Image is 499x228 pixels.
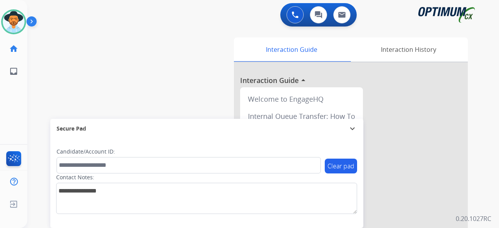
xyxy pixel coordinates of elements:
img: avatar [3,11,25,33]
span: Secure Pad [57,125,86,133]
div: Internal Queue Transfer: How To [243,108,360,125]
mat-icon: inbox [9,67,18,76]
mat-icon: home [9,44,18,53]
div: Welcome to EngageHQ [243,90,360,108]
p: 0.20.1027RC [456,214,491,223]
div: Interaction Guide [234,37,349,62]
button: Clear pad [325,159,357,173]
label: Candidate/Account ID: [57,148,115,156]
label: Contact Notes: [56,173,94,181]
mat-icon: expand_more [348,124,357,133]
div: Interaction History [349,37,468,62]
